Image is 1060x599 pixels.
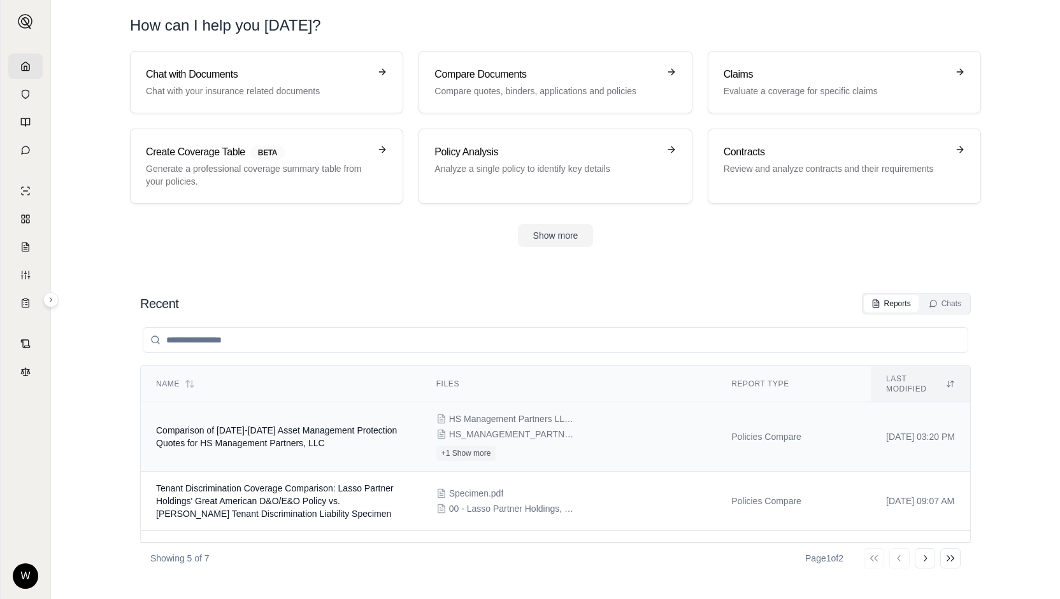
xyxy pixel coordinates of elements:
[8,262,43,288] a: Custom Report
[871,472,970,531] td: [DATE] 09:07 AM
[130,51,403,113] a: Chat with DocumentsChat with your insurance related documents
[13,563,38,589] div: W
[449,541,577,554] span: 2025 Clearline Capital_Chubb Renewal Quote (woc).pdf
[871,299,911,309] div: Reports
[146,85,369,97] p: Chat with your insurance related documents
[8,109,43,135] a: Prompt Library
[708,129,981,204] a: ContractsReview and analyze contracts and their requirements
[434,144,658,160] h3: Policy Analysis
[724,85,947,97] p: Evaluate a coverage for specific claims
[449,428,577,440] span: HS_MANAGEMENT_PARTNERS_LLC__QUOTE_LETTER.pdf
[8,359,43,384] a: Legal Search Engine
[8,178,43,204] a: Single Policy
[716,402,871,472] td: Policies Compare
[13,9,38,34] button: Expand sidebar
[419,129,692,204] a: Policy AnalysisAnalyze a single policy to identify key details
[43,292,59,307] button: Expand sidebar
[18,14,33,29] img: Expand sidebar
[146,144,369,160] h3: Create Coverage Table
[419,51,692,113] a: Compare DocumentsCompare quotes, binders, applications and policies
[805,552,843,565] div: Page 1 of 2
[250,146,285,160] span: BETA
[8,234,43,260] a: Claim Coverage
[8,81,43,107] a: Documents Vault
[434,67,658,82] h3: Compare Documents
[724,162,947,175] p: Review and analyze contracts and their requirements
[871,402,970,472] td: [DATE] 03:20 PM
[436,446,496,461] button: +1 Show more
[8,331,43,356] a: Contract Analysis
[449,502,577,515] span: 00 - Lasso Partner Holdings, LLC - D&O E&O Policy - Great American.pdf
[886,374,955,394] div: Last modified
[449,487,504,500] span: Specimen.pdf
[146,162,369,188] p: Generate a professional coverage summary table from your policies.
[421,366,716,402] th: Files
[8,206,43,232] a: Policy Comparisons
[156,483,394,519] span: Tenant Discrimination Coverage Comparison: Lasso Partner Holdings' Great American D&O/E&O Policy ...
[130,15,981,36] h1: How can I help you [DATE]?
[434,162,658,175] p: Analyze a single policy to identify key details
[449,412,577,425] span: HS Management Partners LLC - 2025 AMP Quote - 2025.pdf
[8,137,43,163] a: Chat
[921,295,969,313] button: Chats
[518,224,594,247] button: Show more
[716,366,871,402] th: Report Type
[8,290,43,316] a: Coverage Table
[724,144,947,160] h3: Contracts
[871,531,970,580] td: [DATE] 03:53 PM
[130,129,403,204] a: Create Coverage TableBETAGenerate a professional coverage summary table from your policies.
[716,472,871,531] td: Policies Compare
[8,53,43,79] a: Home
[140,295,178,313] h2: Recent
[929,299,961,309] div: Chats
[708,51,981,113] a: ClaimsEvaluate a coverage for specific claims
[864,295,919,313] button: Reports
[146,67,369,82] h3: Chat with Documents
[156,425,397,448] span: Comparison of 2025-2026 Asset Management Protection Quotes for HS Management Partners, LLC
[434,85,658,97] p: Compare quotes, binders, applications and policies
[716,531,871,580] td: Policies Compare
[150,552,210,565] p: Showing 5 of 7
[724,67,947,82] h3: Claims
[156,379,406,389] div: Name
